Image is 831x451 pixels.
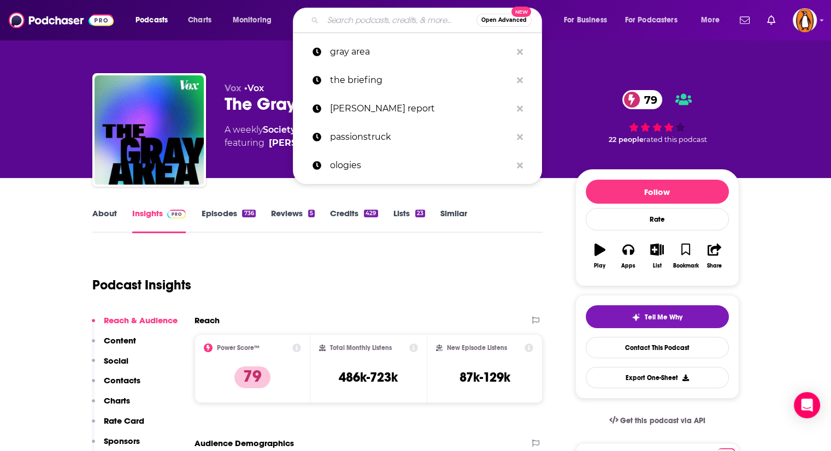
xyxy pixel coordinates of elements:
[707,263,722,269] div: Share
[244,83,264,93] span: •
[447,344,507,352] h2: New Episode Listens
[339,369,398,385] h3: 486k-723k
[330,38,511,66] p: gray area
[586,367,729,388] button: Export One-Sheet
[330,151,511,180] p: ologies
[201,208,255,233] a: Episodes736
[620,416,705,425] span: Get this podcast via API
[104,395,130,406] p: Charts
[132,208,186,233] a: InsightsPodchaser Pro
[625,13,677,28] span: For Podcasters
[653,263,662,269] div: List
[673,263,698,269] div: Bookmark
[793,8,817,32] span: Logged in as penguin_portfolio
[303,8,552,33] div: Search podcasts, credits, & more...
[293,123,542,151] a: passionstruck
[330,344,392,352] h2: Total Monthly Listens
[586,305,729,328] button: tell me why sparkleTell Me Why
[217,344,260,352] h2: Power Score™
[600,407,714,434] a: Get this podcast via API
[609,135,644,144] span: 22 people
[104,335,136,346] p: Content
[293,94,542,123] a: [PERSON_NAME] report
[92,277,191,293] h1: Podcast Insights
[92,335,136,355] button: Content
[92,416,144,436] button: Rate Card
[632,313,640,322] img: tell me why sparkle
[104,375,140,385] p: Contacts
[594,263,605,269] div: Play
[645,313,682,322] span: Tell Me Why
[794,392,820,418] div: Open Intercom Messenger
[476,14,532,27] button: Open AdvancedNew
[188,13,211,28] span: Charts
[225,11,286,29] button: open menu
[693,11,733,29] button: open menu
[330,208,378,233] a: Credits429
[614,236,643,276] button: Apps
[622,90,663,109] a: 79
[92,315,178,335] button: Reach & Audience
[330,94,511,123] p: rubin report
[586,180,729,204] button: Follow
[459,369,510,385] h3: 87k-129k
[643,236,671,276] button: List
[92,395,130,416] button: Charts
[269,137,347,150] a: Sean Illing
[763,11,780,29] a: Show notifications dropdown
[621,263,635,269] div: Apps
[323,11,476,29] input: Search podcasts, credits, & more...
[671,236,700,276] button: Bookmark
[135,13,168,28] span: Podcasts
[92,355,128,376] button: Social
[586,208,729,230] div: Rate
[308,210,315,217] div: 5
[247,83,264,93] a: Vox
[586,337,729,358] a: Contact This Podcast
[700,236,728,276] button: Share
[564,13,607,28] span: For Business
[293,38,542,66] a: gray area
[330,123,511,151] p: passionstruck
[92,208,117,233] a: About
[511,7,531,17] span: New
[330,66,511,94] p: the briefing
[128,11,182,29] button: open menu
[440,208,467,233] a: Similar
[95,75,204,185] img: The Gray Area with Sean Illing
[393,208,425,233] a: Lists23
[225,83,241,93] span: Vox
[263,124,296,135] a: Society
[225,123,539,150] div: A weekly podcast
[104,416,144,426] p: Rate Card
[181,11,218,29] a: Charts
[233,13,272,28] span: Monitoring
[481,17,527,23] span: Open Advanced
[293,66,542,94] a: the briefing
[701,13,720,28] span: More
[225,137,539,150] span: featuring
[104,436,140,446] p: Sponsors
[793,8,817,32] button: Show profile menu
[556,11,621,29] button: open menu
[586,236,614,276] button: Play
[92,375,140,395] button: Contacts
[575,83,739,151] div: 79 22 peoplerated this podcast
[644,135,707,144] span: rated this podcast
[195,315,220,325] h2: Reach
[633,90,663,109] span: 79
[9,10,114,31] img: Podchaser - Follow, Share and Rate Podcasts
[415,210,425,217] div: 23
[293,151,542,180] a: ologies
[234,366,270,388] p: 79
[735,11,754,29] a: Show notifications dropdown
[618,11,693,29] button: open menu
[104,315,178,325] p: Reach & Audience
[242,210,255,217] div: 736
[167,210,186,218] img: Podchaser Pro
[195,438,294,448] h2: Audience Demographics
[104,355,128,366] p: Social
[271,208,315,233] a: Reviews5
